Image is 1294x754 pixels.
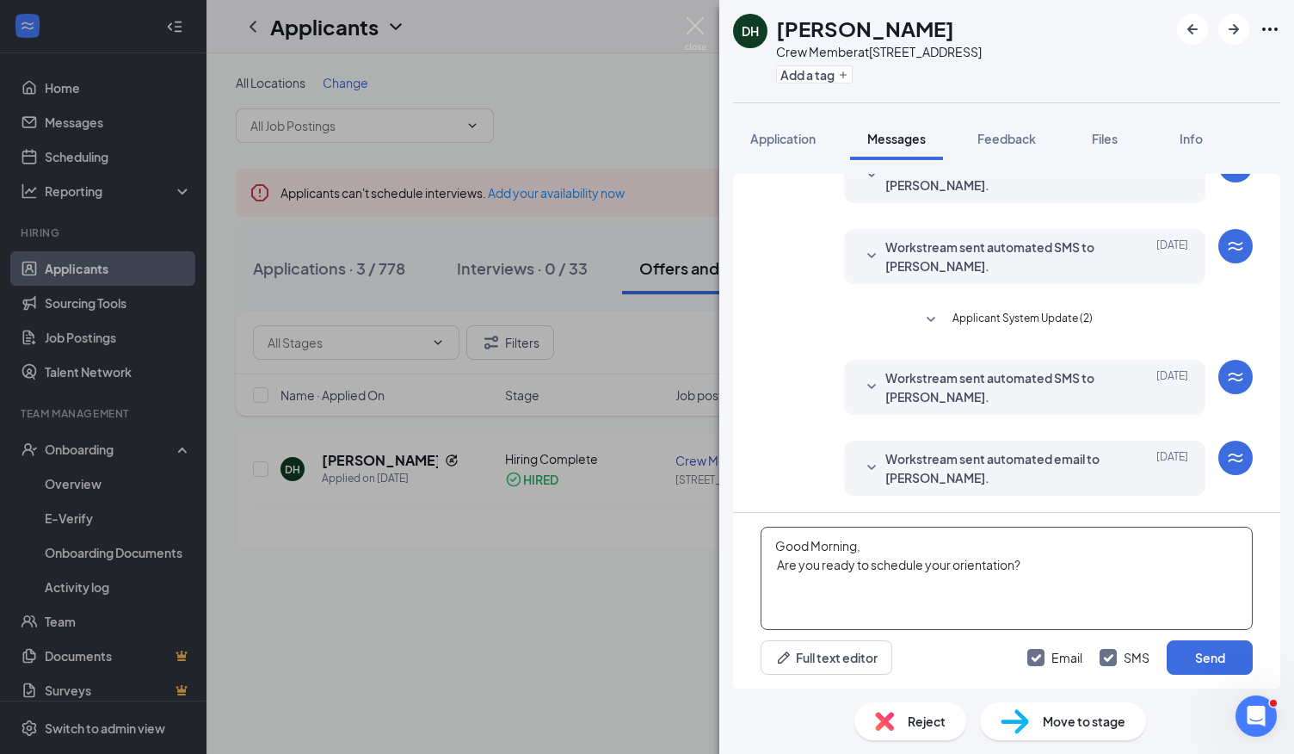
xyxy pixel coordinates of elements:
span: Feedback [977,131,1036,146]
button: PlusAdd a tag [776,65,853,83]
span: Applicant System Update (2) [952,310,1093,331]
button: ArrowLeftNew [1177,14,1208,45]
svg: Ellipses [1260,19,1280,40]
span: Application [750,131,816,146]
textarea: Good Morning, Are you ready to schedule your orientation? [761,527,1253,630]
button: Full text editorPen [761,640,892,675]
svg: Pen [775,649,792,666]
svg: ArrowLeftNew [1182,19,1203,40]
span: [DATE] [1156,157,1188,195]
svg: SmallChevronDown [861,377,882,398]
svg: SmallChevronDown [921,310,941,331]
span: Workstream sent automated email to [PERSON_NAME]. [885,449,1111,487]
span: Workstream sent automated email to [PERSON_NAME]. [885,157,1111,195]
span: [DATE] [1156,449,1188,487]
div: Crew Member at [STREET_ADDRESS] [776,43,982,60]
svg: WorkstreamLogo [1225,367,1246,387]
svg: ArrowRight [1223,19,1244,40]
span: Info [1180,131,1203,146]
span: Workstream sent automated SMS to [PERSON_NAME]. [885,238,1111,275]
h1: [PERSON_NAME] [776,14,954,43]
svg: SmallChevronDown [861,165,882,186]
svg: SmallChevronDown [861,458,882,479]
iframe: Intercom live chat [1235,695,1277,737]
button: SmallChevronDownApplicant System Update (2) [921,310,1093,331]
span: Move to stage [1043,712,1125,731]
svg: SmallChevronDown [861,246,882,267]
svg: Plus [838,70,848,80]
button: Send [1167,640,1253,675]
span: Messages [867,131,926,146]
span: [DATE] [1156,238,1188,275]
svg: WorkstreamLogo [1225,448,1246,468]
svg: WorkstreamLogo [1225,236,1246,256]
button: ArrowRight [1218,14,1249,45]
span: Reject [908,712,946,731]
div: DH [742,22,759,40]
span: Files [1092,131,1118,146]
span: [DATE] [1156,368,1188,406]
span: Workstream sent automated SMS to [PERSON_NAME]. [885,368,1111,406]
